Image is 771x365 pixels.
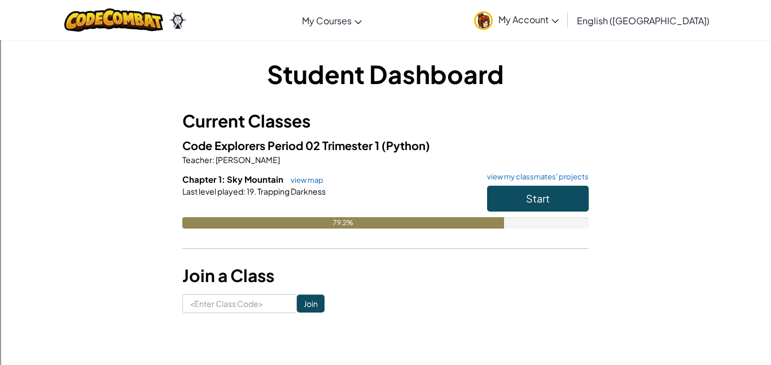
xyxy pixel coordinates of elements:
[577,15,709,27] span: English ([GEOGRAPHIC_DATA])
[5,5,766,15] div: Sort A > Z
[5,15,766,25] div: Sort New > Old
[5,45,766,55] div: Options
[5,65,766,76] div: Rename
[498,14,559,25] span: My Account
[64,8,163,32] img: CodeCombat logo
[5,55,766,65] div: Sign out
[5,25,766,35] div: Move To ...
[5,76,766,86] div: Move To ...
[169,12,187,29] img: Ozaria
[474,11,493,30] img: avatar
[302,15,352,27] span: My Courses
[5,35,766,45] div: Delete
[468,2,564,38] a: My Account
[571,5,715,36] a: English ([GEOGRAPHIC_DATA])
[296,5,367,36] a: My Courses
